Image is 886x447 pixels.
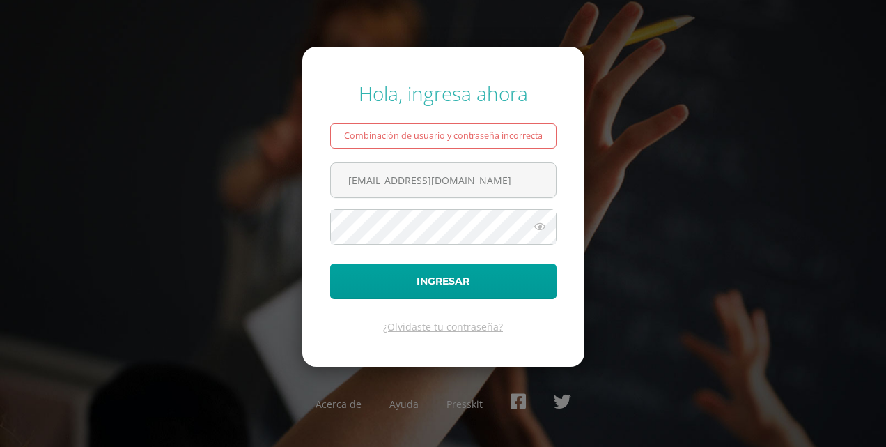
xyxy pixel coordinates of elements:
input: Correo electrónico o usuario [331,163,556,197]
a: Acerca de [316,397,362,411]
a: Ayuda [389,397,419,411]
div: Hola, ingresa ahora [330,80,557,107]
a: ¿Olvidaste tu contraseña? [383,320,503,333]
a: Presskit [446,397,483,411]
div: Combinación de usuario y contraseña incorrecta [330,123,557,149]
button: Ingresar [330,264,557,299]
